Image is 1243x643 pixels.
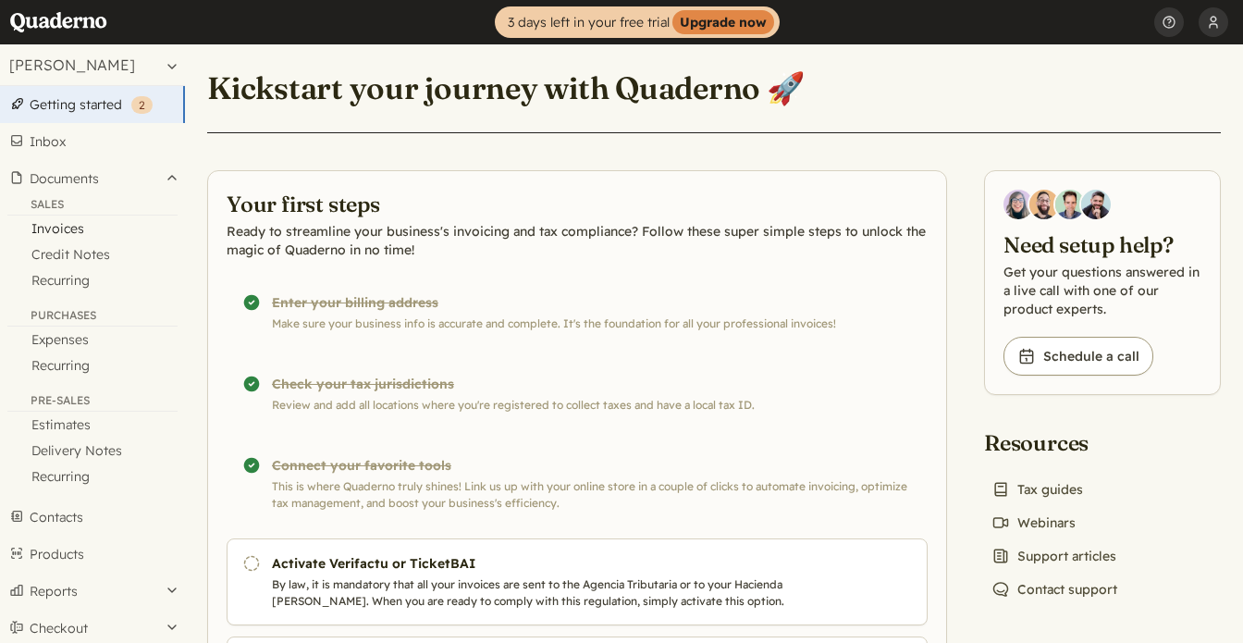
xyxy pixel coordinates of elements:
[227,222,928,259] p: Ready to streamline your business's invoicing and tax compliance? Follow these super simple steps...
[272,554,788,573] h3: Activate Verifactu or TicketBAI
[7,393,178,412] div: Pre-Sales
[1003,337,1153,376] a: Schedule a call
[1003,230,1201,259] h2: Need setup help?
[984,576,1125,602] a: Contact support
[495,6,780,38] a: 3 days left in your free trialUpgrade now
[7,308,178,327] div: Purchases
[1003,263,1201,318] p: Get your questions answered in a live call with one of our product experts.
[672,10,774,34] strong: Upgrade now
[272,576,788,610] p: By law, it is mandatory that all your invoices are sent to the Agencia Tributaria or to your Haci...
[7,197,178,216] div: Sales
[207,68,806,107] h1: Kickstart your journey with Quaderno 🚀
[227,190,928,218] h2: Your first steps
[1029,190,1059,219] img: Jairo Fumero, Account Executive at Quaderno
[1081,190,1111,219] img: Javier Rubio, DevRel at Quaderno
[984,428,1125,457] h2: Resources
[1003,190,1033,219] img: Diana Carrasco, Account Executive at Quaderno
[227,538,928,625] a: Activate Verifactu or TicketBAI By law, it is mandatory that all your invoices are sent to the Ag...
[984,510,1083,536] a: Webinars
[984,543,1124,569] a: Support articles
[1055,190,1085,219] img: Ivo Oltmans, Business Developer at Quaderno
[984,476,1090,502] a: Tax guides
[139,98,145,112] span: 2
